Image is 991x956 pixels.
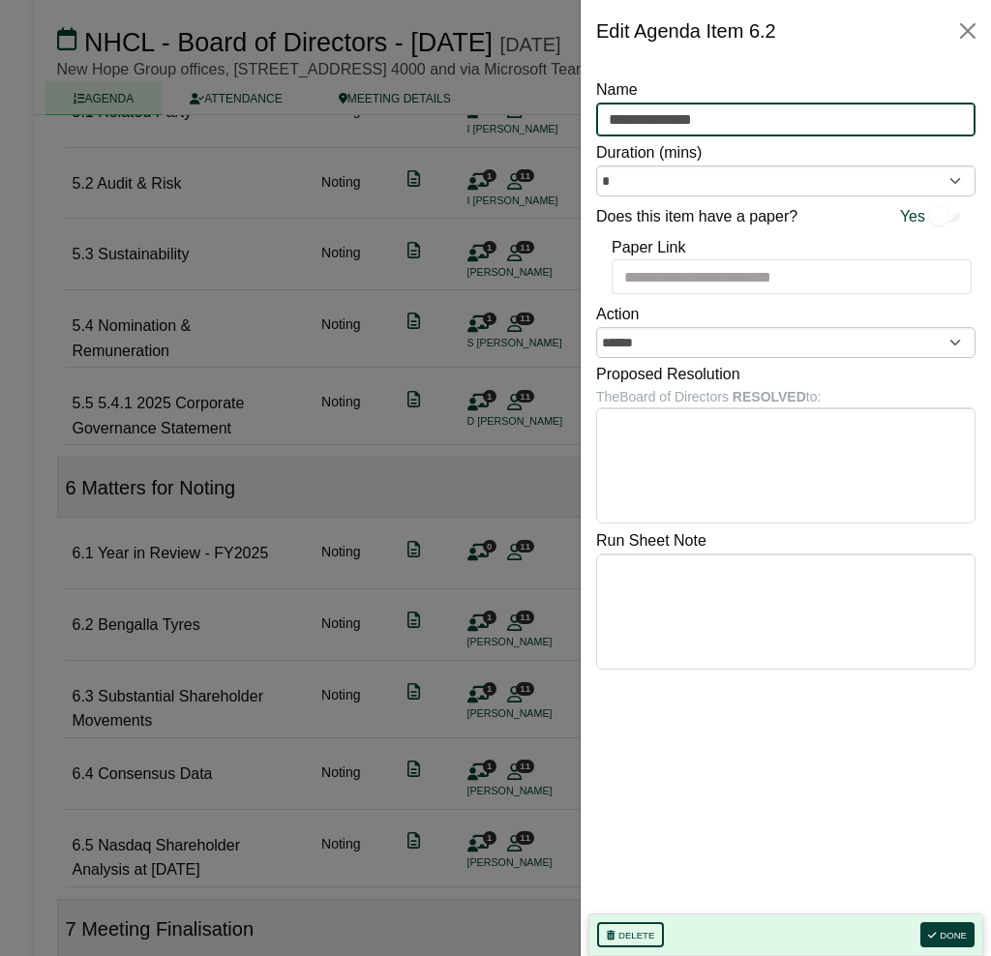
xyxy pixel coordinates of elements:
[597,922,664,947] button: Delete
[596,77,638,103] label: Name
[596,528,706,553] label: Run Sheet Note
[920,922,975,947] button: Done
[952,15,983,46] button: Close
[596,362,740,387] label: Proposed Resolution
[612,235,686,260] label: Paper Link
[596,302,639,327] label: Action
[900,204,925,229] span: Yes
[596,15,776,46] div: Edit Agenda Item 6.2
[733,389,806,404] b: RESOLVED
[596,140,702,165] label: Duration (mins)
[596,204,797,229] label: Does this item have a paper?
[596,386,976,407] div: The Board of Directors to:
